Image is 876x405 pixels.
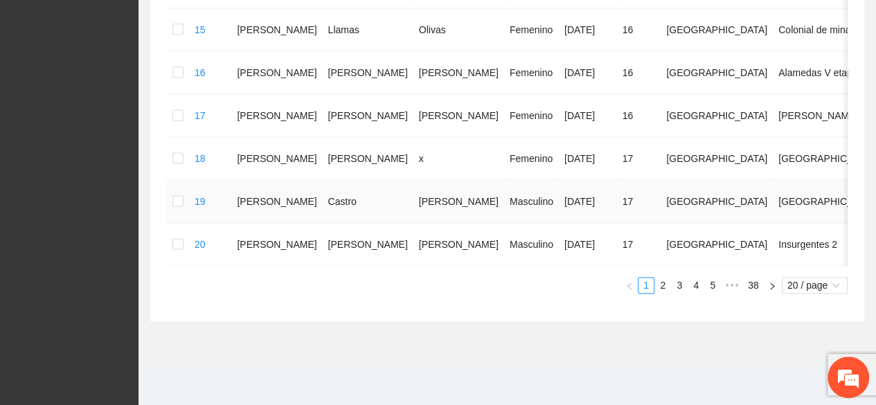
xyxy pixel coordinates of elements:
[323,51,413,94] td: [PERSON_NAME]
[231,94,322,137] td: [PERSON_NAME]
[721,277,743,294] li: Next 5 Pages
[617,94,661,137] td: 16
[195,110,206,121] a: 17
[787,278,842,293] span: 20 / page
[638,278,654,293] a: 1
[704,277,721,294] li: 5
[231,8,322,51] td: [PERSON_NAME]
[231,180,322,223] td: [PERSON_NAME]
[764,277,780,294] li: Next Page
[323,180,413,223] td: Castro
[504,223,559,266] td: Masculino
[661,137,773,180] td: [GEOGRAPHIC_DATA]
[504,94,559,137] td: Femenino
[661,223,773,266] td: [GEOGRAPHIC_DATA]
[413,180,504,223] td: [PERSON_NAME]
[617,8,661,51] td: 16
[621,277,638,294] button: left
[654,277,671,294] li: 2
[559,94,617,137] td: [DATE]
[688,278,704,293] a: 4
[195,153,206,164] a: 18
[323,94,413,137] td: [PERSON_NAME]
[764,277,780,294] button: right
[617,137,661,180] td: 17
[323,223,413,266] td: [PERSON_NAME]
[80,127,191,267] span: Estamos en línea.
[504,51,559,94] td: Femenino
[621,277,638,294] li: Previous Page
[323,8,413,51] td: Llamas
[72,71,233,89] div: Chatee con nosotros ahora
[413,223,504,266] td: [PERSON_NAME]
[413,8,504,51] td: Olivas
[617,51,661,94] td: 16
[195,239,206,250] a: 20
[617,180,661,223] td: 17
[743,277,764,294] li: 38
[195,24,206,35] a: 15
[768,282,776,290] span: right
[413,94,504,137] td: [PERSON_NAME]
[559,137,617,180] td: [DATE]
[782,277,848,294] div: Page Size
[323,137,413,180] td: [PERSON_NAME]
[504,8,559,51] td: Femenino
[7,263,264,312] textarea: Escriba su mensaje y pulse “Intro”
[672,278,687,293] a: 3
[661,94,773,137] td: [GEOGRAPHIC_DATA]
[661,180,773,223] td: [GEOGRAPHIC_DATA]
[413,137,504,180] td: x
[231,51,322,94] td: [PERSON_NAME]
[231,137,322,180] td: [PERSON_NAME]
[559,223,617,266] td: [DATE]
[655,278,670,293] a: 2
[625,282,634,290] span: left
[617,223,661,266] td: 17
[638,277,654,294] li: 1
[504,180,559,223] td: Masculino
[705,278,720,293] a: 5
[413,51,504,94] td: [PERSON_NAME]
[721,277,743,294] span: •••
[661,51,773,94] td: [GEOGRAPHIC_DATA]
[661,8,773,51] td: [GEOGRAPHIC_DATA]
[688,277,704,294] li: 4
[671,277,688,294] li: 3
[559,180,617,223] td: [DATE]
[231,223,322,266] td: [PERSON_NAME]
[195,196,206,207] a: 19
[227,7,260,40] div: Minimizar ventana de chat en vivo
[504,137,559,180] td: Femenino
[559,8,617,51] td: [DATE]
[559,51,617,94] td: [DATE]
[195,67,206,78] a: 16
[744,278,763,293] a: 38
